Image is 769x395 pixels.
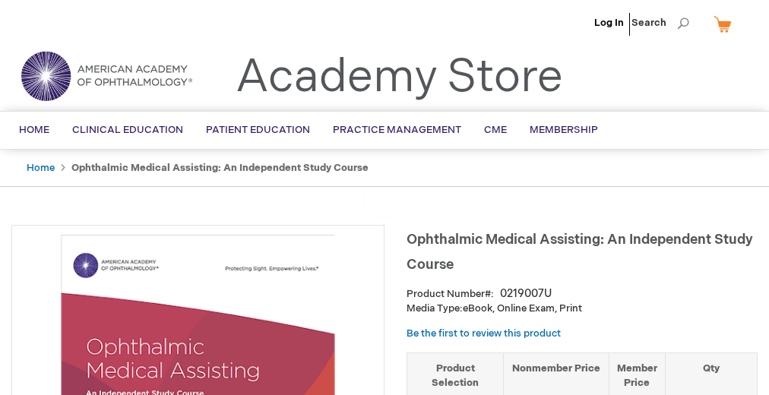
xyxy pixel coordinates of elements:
[407,288,494,300] strong: Product Number
[594,17,624,29] a: Log In
[484,124,507,136] span: CME
[236,50,563,105] a: Academy Store
[530,124,598,136] span: Membership
[631,8,689,38] span: Search
[407,302,463,314] strong: Media Type:
[71,162,369,174] strong: Ophthalmic Medical Assisting: An Independent Study Course
[407,327,561,340] a: Be the first to review this product
[27,162,55,174] a: Home
[19,124,49,136] span: Home
[407,232,753,273] span: Ophthalmic Medical Assisting: An Independent Study Course
[407,302,758,316] p: eBook, Online Exam, Print
[500,286,552,302] div: 0219007U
